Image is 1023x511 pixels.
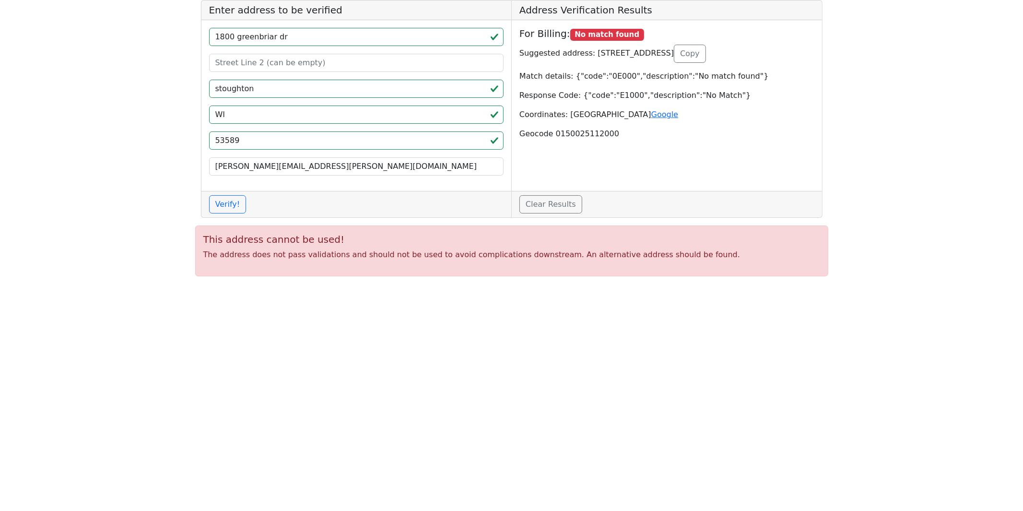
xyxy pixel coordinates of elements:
[519,109,814,120] p: Coordinates: [GEOGRAPHIC_DATA]
[519,71,814,82] p: Match details: {"code":"0E000","description":"No match found"}
[209,54,504,72] input: Street Line 2 (can be empty)
[674,45,706,63] button: Copy
[209,195,247,214] button: Verify!
[512,0,822,20] h5: Address Verification Results
[651,110,678,119] a: Google
[209,106,504,124] input: 2-Letter State
[209,131,504,150] input: ZIP code 5 or 5+4
[201,0,512,20] h5: Enter address to be verified
[209,80,504,98] input: City
[203,249,820,261] p: The address does not pass validations and should not be used to avoid complications downstream. A...
[519,90,814,101] p: Response Code: {"code":"E1000","description":"No Match"}
[209,157,504,176] input: Your Email
[519,28,814,41] h5: For Billing:
[203,234,820,245] h5: This address cannot be used!
[519,45,814,63] p: Suggested address: [STREET_ADDRESS]
[519,128,814,140] p: Geocode 0150025112000
[209,28,504,46] input: Street Line 1
[570,29,644,41] span: No match found
[519,195,582,214] a: Clear Results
